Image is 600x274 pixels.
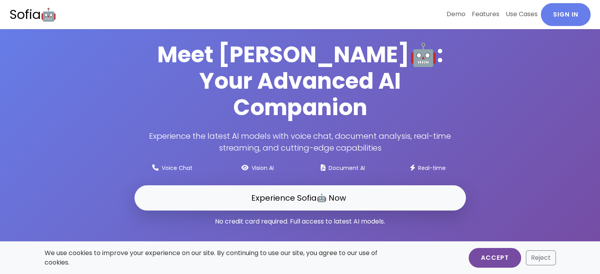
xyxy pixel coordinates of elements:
a: Use Cases [503,3,541,25]
span: Experience Sofia🤖 Now [251,192,346,203]
p: No credit card required. Full access to latest AI models. [135,217,466,226]
a: Sign In [541,3,591,26]
a: Experience Sofia🤖 Now [135,185,466,211]
small: Vision AI [252,164,274,172]
p: Experience the latest AI models with voice chat, document analysis, real-time streaming, and cutt... [135,130,466,154]
a: Sofia🤖 [9,3,56,26]
button: Accept [469,248,521,268]
a: Demo [443,3,469,25]
button: Reject [526,250,556,265]
h1: Meet [PERSON_NAME]🤖: Your Advanced AI Companion [135,41,466,121]
small: Voice Chat [162,164,193,172]
small: Real-time [418,164,446,172]
small: Document AI [329,164,365,172]
a: Features [469,3,503,25]
p: We use cookies to improve your experience on our site. By continuing to use our site, you agree t... [45,248,382,267]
